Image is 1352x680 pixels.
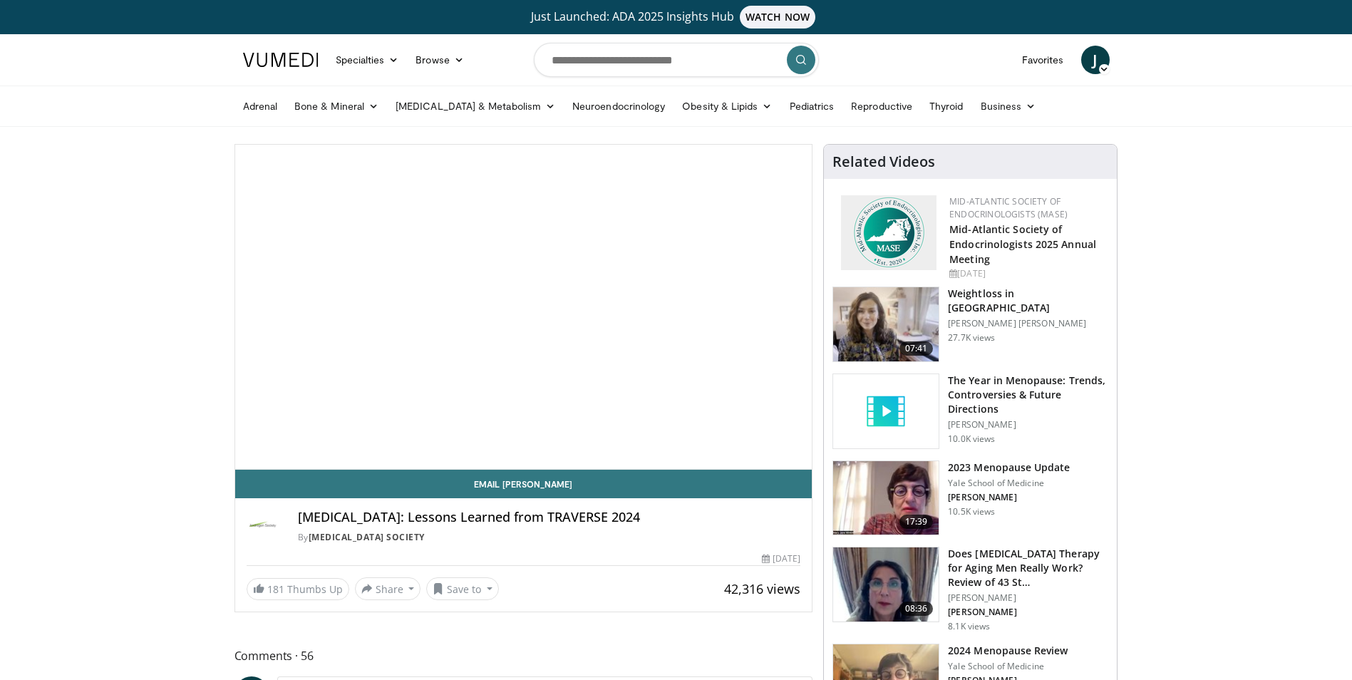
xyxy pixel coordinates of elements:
[426,577,499,600] button: Save to
[564,92,674,120] a: Neuroendocrinology
[899,515,934,529] span: 17:39
[832,153,935,170] h4: Related Videos
[948,661,1068,672] p: Yale School of Medicine
[833,461,939,535] img: 1b7e2ecf-010f-4a61-8cdc-5c411c26c8d3.150x105_q85_crop-smart_upscale.jpg
[948,478,1070,489] p: Yale School of Medicine
[948,374,1108,416] h3: The Year in Menopause: Trends, Controversies & Future Directions
[327,46,408,74] a: Specialties
[298,510,801,525] h4: [MEDICAL_DATA]: Lessons Learned from TRAVERSE 2024
[842,92,921,120] a: Reproductive
[534,43,819,77] input: Search topics, interventions
[286,92,387,120] a: Bone & Mineral
[972,92,1045,120] a: Business
[267,582,284,596] span: 181
[1081,46,1110,74] a: J
[234,646,813,665] span: Comments 56
[781,92,843,120] a: Pediatrics
[245,6,1108,29] a: Just Launched: ADA 2025 Insights HubWATCH NOW
[921,92,972,120] a: Thyroid
[948,644,1068,658] h3: 2024 Menopause Review
[243,53,319,67] img: VuMedi Logo
[948,607,1108,618] p: [PERSON_NAME]
[948,287,1108,315] h3: Weightloss in [GEOGRAPHIC_DATA]
[235,470,812,498] a: Email [PERSON_NAME]
[899,341,934,356] span: 07:41
[949,222,1096,266] a: Mid-Atlantic Society of Endocrinologists 2025 Annual Meeting
[949,195,1068,220] a: Mid-Atlantic Society of Endocrinologists (MASE)
[832,460,1108,536] a: 17:39 2023 Menopause Update Yale School of Medicine [PERSON_NAME] 10.5K views
[948,419,1108,431] p: [PERSON_NAME]
[948,492,1070,503] p: [PERSON_NAME]
[948,506,995,517] p: 10.5K views
[832,374,1108,449] a: The Year in Menopause: Trends, Controversies & Future Directions [PERSON_NAME] 10.0K views
[724,580,800,597] span: 42,316 views
[740,6,815,29] span: WATCH NOW
[247,578,349,600] a: 181 Thumbs Up
[832,287,1108,362] a: 07:41 Weightloss in [GEOGRAPHIC_DATA] [PERSON_NAME] [PERSON_NAME] 27.7K views
[948,460,1070,475] h3: 2023 Menopause Update
[247,510,281,544] img: Androgen Society
[948,592,1108,604] p: [PERSON_NAME]
[1013,46,1073,74] a: Favorites
[948,621,990,632] p: 8.1K views
[833,287,939,361] img: 9983fed1-7565-45be-8934-aef1103ce6e2.150x105_q85_crop-smart_upscale.jpg
[948,547,1108,589] h3: Does [MEDICAL_DATA] Therapy for Aging Men Really Work? Review of 43 St…
[298,531,801,544] div: By
[407,46,473,74] a: Browse
[948,332,995,344] p: 27.7K views
[832,547,1108,632] a: 08:36 Does [MEDICAL_DATA] Therapy for Aging Men Really Work? Review of 43 St… [PERSON_NAME] [PERS...
[234,92,287,120] a: Adrenal
[762,552,800,565] div: [DATE]
[948,433,995,445] p: 10.0K views
[387,92,564,120] a: [MEDICAL_DATA] & Metabolism
[949,267,1105,280] div: [DATE]
[899,602,934,616] span: 08:36
[948,318,1108,329] p: [PERSON_NAME] [PERSON_NAME]
[833,547,939,622] img: 4d4bce34-7cbb-4531-8d0c-5308a71d9d6c.150x105_q85_crop-smart_upscale.jpg
[355,577,421,600] button: Share
[833,374,939,448] img: video_placeholder_short.svg
[235,145,812,470] video-js: Video Player
[841,195,936,270] img: f382488c-070d-4809-84b7-f09b370f5972.png.150x105_q85_autocrop_double_scale_upscale_version-0.2.png
[309,531,425,543] a: [MEDICAL_DATA] Society
[674,92,780,120] a: Obesity & Lipids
